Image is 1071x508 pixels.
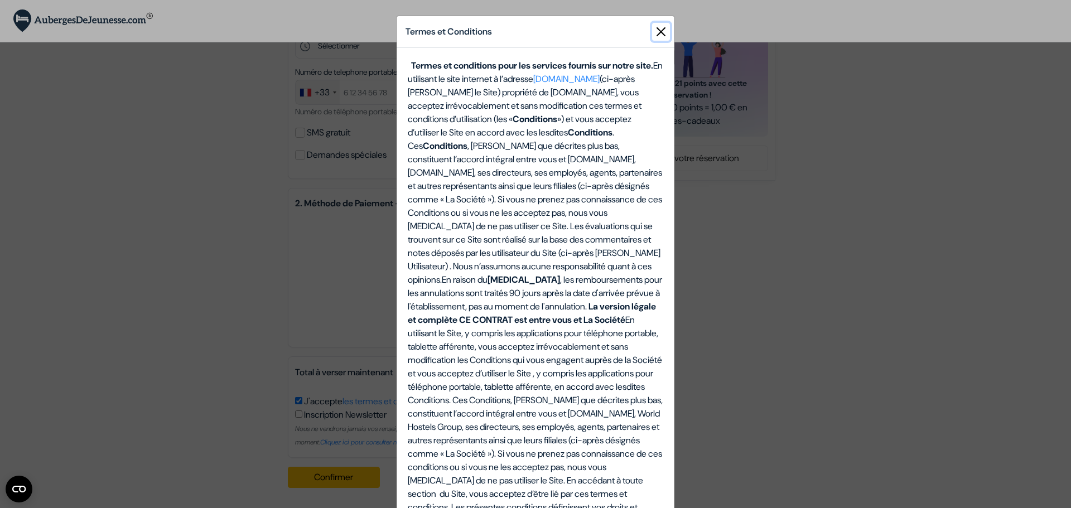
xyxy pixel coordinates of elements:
[488,274,560,286] strong: [MEDICAL_DATA]
[533,73,600,85] a: [DOMAIN_NAME]
[513,113,557,125] b: Conditions
[408,274,662,312] span: En raison du , les remboursements pour les annulations sont traités 90 jours après la date d'arri...
[652,23,670,41] button: Close
[568,127,612,138] b: Conditions
[411,60,653,71] b: Termes et conditions pour les services fournis sur notre site.
[423,140,467,152] b: Conditions
[406,25,492,38] h5: Termes et Conditions
[459,314,625,326] b: CE CONTRAT est entre vous et La Société
[6,476,32,502] button: Ouvrir le widget CMP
